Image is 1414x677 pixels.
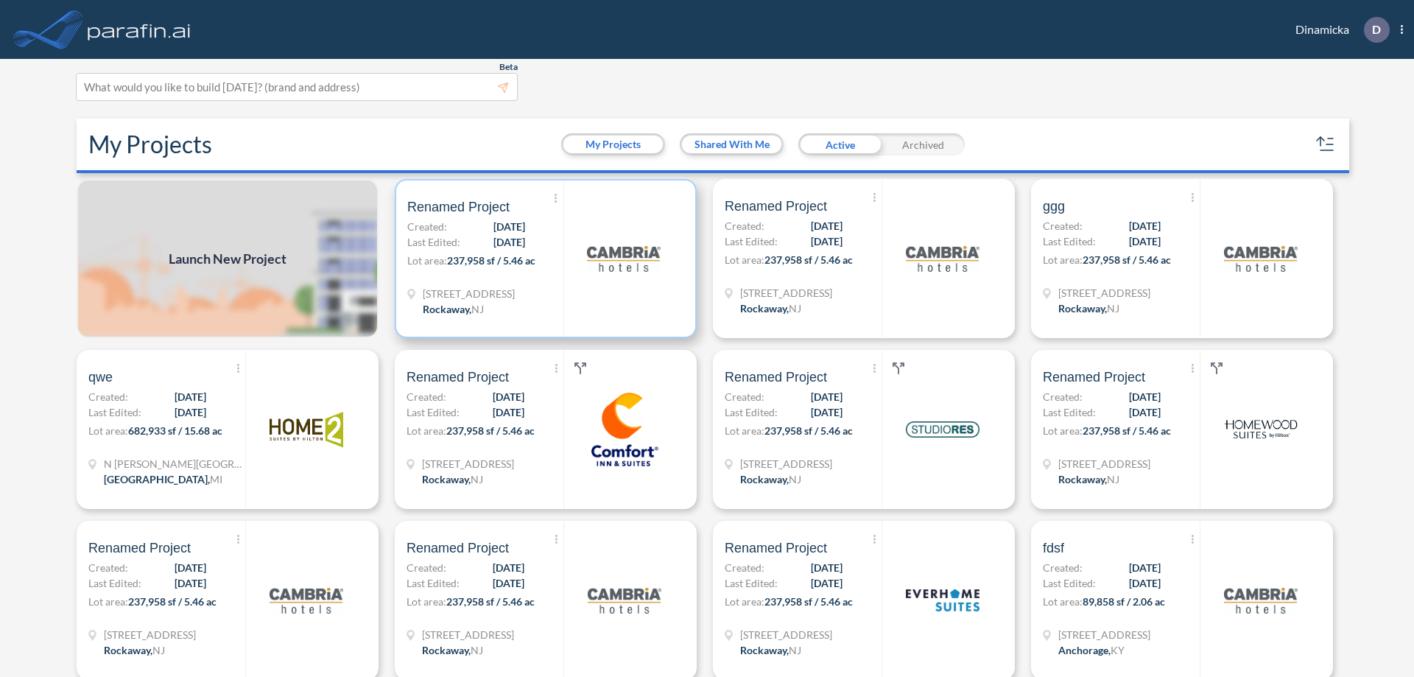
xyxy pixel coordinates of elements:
[270,564,343,637] img: logo
[764,424,853,437] span: 237,958 sf / 5.46 ac
[493,560,524,575] span: [DATE]
[88,424,128,437] span: Lot area:
[407,575,460,591] span: Last Edited:
[423,286,515,301] span: 321 Mt Hope Ave
[811,575,843,591] span: [DATE]
[725,197,827,215] span: Renamed Project
[1043,404,1096,420] span: Last Edited:
[423,301,484,317] div: Rockaway, NJ
[906,222,979,295] img: logo
[407,424,446,437] span: Lot area:
[88,595,128,608] span: Lot area:
[88,130,212,158] h2: My Projects
[1043,595,1083,608] span: Lot area:
[725,218,764,234] span: Created:
[407,219,447,234] span: Created:
[88,575,141,591] span: Last Edited:
[175,560,206,575] span: [DATE]
[128,424,222,437] span: 682,933 sf / 15.68 ac
[725,595,764,608] span: Lot area:
[789,644,801,656] span: NJ
[740,642,801,658] div: Rockaway, NJ
[1043,218,1083,234] span: Created:
[1058,627,1150,642] span: 1899 Evergreen Rd
[1314,133,1337,156] button: sort
[882,133,965,155] div: Archived
[210,473,222,485] span: MI
[563,136,663,153] button: My Projects
[725,389,764,404] span: Created:
[77,179,379,338] img: add
[725,404,778,420] span: Last Edited:
[499,61,518,73] span: Beta
[725,424,764,437] span: Lot area:
[407,234,460,250] span: Last Edited:
[88,560,128,575] span: Created:
[471,303,484,315] span: NJ
[1107,473,1119,485] span: NJ
[270,393,343,466] img: logo
[1043,424,1083,437] span: Lot area:
[175,575,206,591] span: [DATE]
[1058,644,1111,656] span: Anchorage ,
[407,368,509,386] span: Renamed Project
[740,301,801,316] div: Rockaway, NJ
[1043,575,1096,591] span: Last Edited:
[85,15,194,44] img: logo
[1224,393,1298,466] img: logo
[175,389,206,404] span: [DATE]
[422,473,471,485] span: Rockaway ,
[88,404,141,420] span: Last Edited:
[906,393,979,466] img: logo
[1083,595,1165,608] span: 89,858 sf / 2.06 ac
[740,285,832,301] span: 321 Mt Hope Ave
[1111,644,1125,656] span: KY
[1129,389,1161,404] span: [DATE]
[682,136,781,153] button: Shared With Me
[407,539,509,557] span: Renamed Project
[588,564,661,637] img: logo
[725,368,827,386] span: Renamed Project
[1083,424,1171,437] span: 237,958 sf / 5.46 ac
[740,302,789,315] span: Rockaway ,
[1043,539,1064,557] span: fdsf
[1043,234,1096,249] span: Last Edited:
[1043,197,1065,215] span: ggg
[446,424,535,437] span: 237,958 sf / 5.46 ac
[446,595,535,608] span: 237,958 sf / 5.46 ac
[104,471,222,487] div: Grand Rapids, MI
[447,254,535,267] span: 237,958 sf / 5.46 ac
[764,595,853,608] span: 237,958 sf / 5.46 ac
[422,456,514,471] span: 321 Mt Hope Ave
[789,473,801,485] span: NJ
[104,456,244,471] span: N Wyndham Hill Dr NE
[104,627,196,642] span: 321 Mt Hope Ave
[407,560,446,575] span: Created:
[407,595,446,608] span: Lot area:
[1058,642,1125,658] div: Anchorage, KY
[740,471,801,487] div: Rockaway, NJ
[1058,302,1107,315] span: Rockaway ,
[407,404,460,420] span: Last Edited:
[1043,560,1083,575] span: Created:
[493,404,524,420] span: [DATE]
[422,471,483,487] div: Rockaway, NJ
[740,473,789,485] span: Rockaway ,
[423,303,471,315] span: Rockaway ,
[407,254,447,267] span: Lot area:
[1043,253,1083,266] span: Lot area:
[493,575,524,591] span: [DATE]
[725,234,778,249] span: Last Edited:
[1129,218,1161,234] span: [DATE]
[152,644,165,656] span: NJ
[493,389,524,404] span: [DATE]
[407,198,510,216] span: Renamed Project
[587,222,661,295] img: logo
[740,627,832,642] span: 321 Mt Hope Ave
[88,539,191,557] span: Renamed Project
[725,560,764,575] span: Created:
[811,404,843,420] span: [DATE]
[1129,575,1161,591] span: [DATE]
[175,404,206,420] span: [DATE]
[128,595,217,608] span: 237,958 sf / 5.46 ac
